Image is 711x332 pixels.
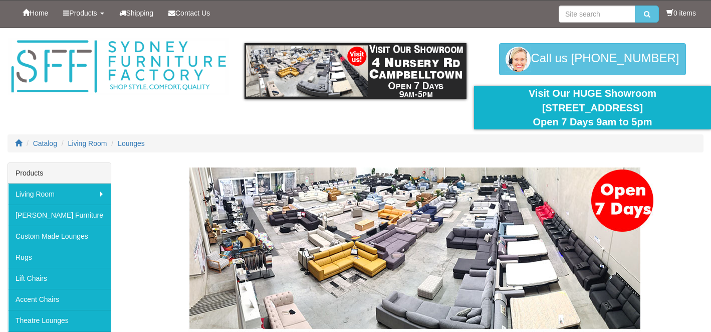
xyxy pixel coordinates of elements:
[56,1,111,26] a: Products
[559,6,635,23] input: Site search
[8,226,111,247] a: Custom Made Lounges
[15,1,56,26] a: Home
[69,9,97,17] span: Products
[245,43,466,99] img: showroom.gif
[666,8,696,18] li: 0 items
[175,9,210,17] span: Contact Us
[8,205,111,226] a: [PERSON_NAME] Furniture
[8,184,111,205] a: Living Room
[8,38,229,95] img: Sydney Furniture Factory
[482,86,703,129] div: Visit Our HUGE Showroom [STREET_ADDRESS] Open 7 Days 9am to 5pm
[8,247,111,268] a: Rugs
[118,139,145,147] a: Lounges
[8,163,111,184] div: Products
[126,9,154,17] span: Shipping
[112,1,161,26] a: Shipping
[8,268,111,289] a: Lift Chairs
[8,310,111,331] a: Theatre Lounges
[8,289,111,310] a: Accent Chairs
[161,1,217,26] a: Contact Us
[68,139,107,147] a: Living Room
[33,139,57,147] a: Catalog
[30,9,48,17] span: Home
